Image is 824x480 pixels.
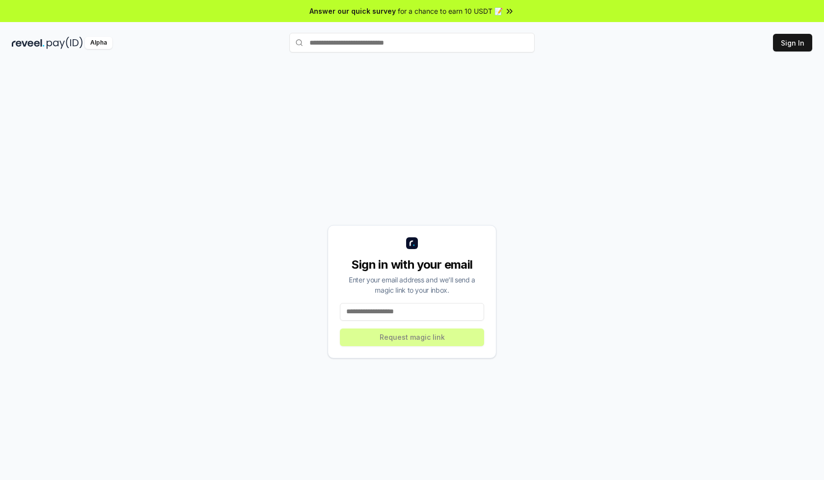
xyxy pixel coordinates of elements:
[12,37,45,49] img: reveel_dark
[773,34,812,51] button: Sign In
[47,37,83,49] img: pay_id
[406,237,418,249] img: logo_small
[309,6,396,16] span: Answer our quick survey
[340,257,484,273] div: Sign in with your email
[398,6,503,16] span: for a chance to earn 10 USDT 📝
[85,37,112,49] div: Alpha
[340,275,484,295] div: Enter your email address and we’ll send a magic link to your inbox.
